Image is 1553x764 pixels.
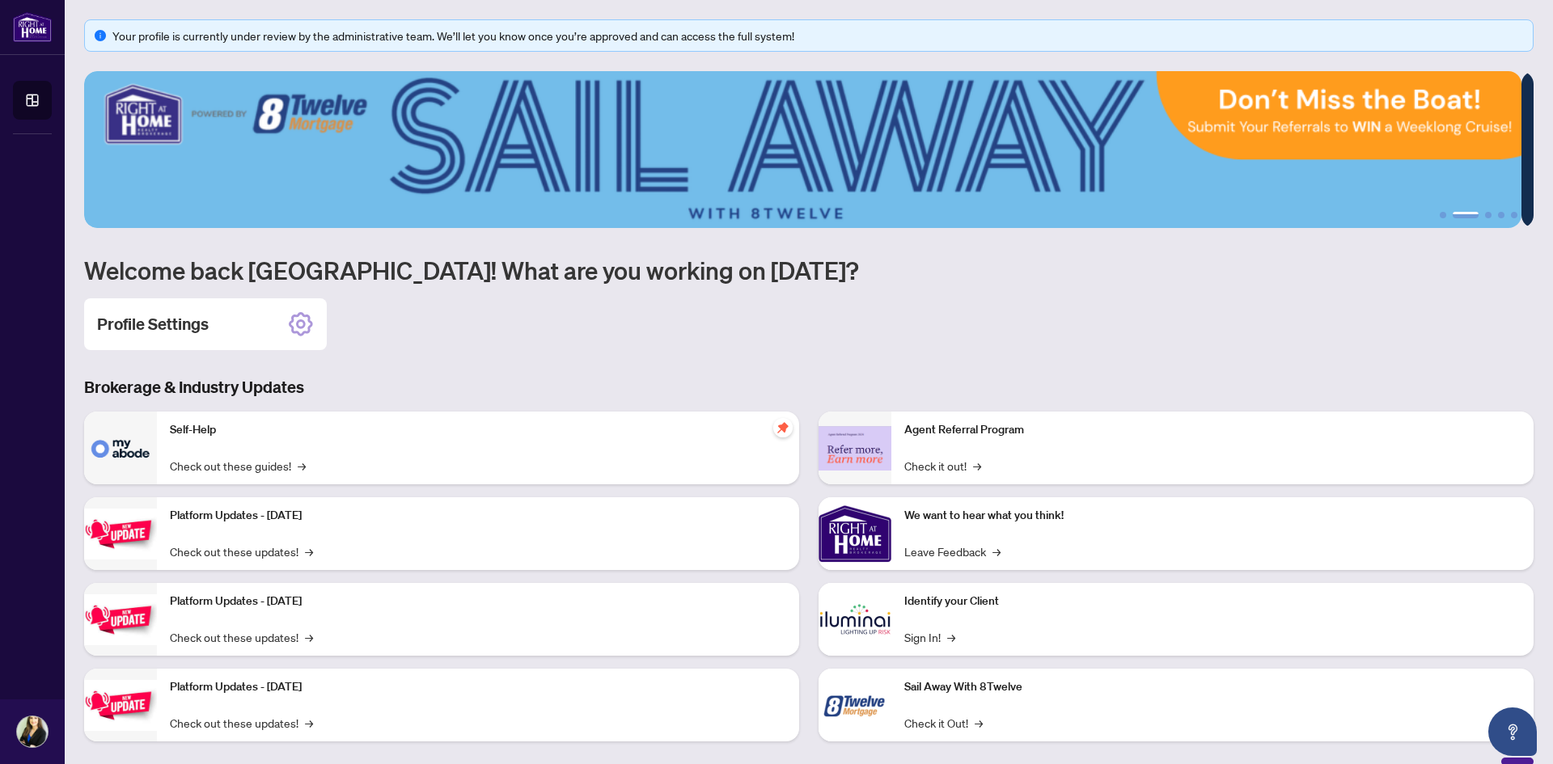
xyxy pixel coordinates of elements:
[819,583,891,656] img: Identify your Client
[819,497,891,570] img: We want to hear what you think!
[170,507,786,525] p: Platform Updates - [DATE]
[170,714,313,732] a: Check out these updates!→
[13,12,52,42] img: logo
[1453,212,1479,218] button: 2
[95,30,106,41] span: info-circle
[17,716,48,747] img: Profile Icon
[84,71,1521,228] img: Slide 1
[84,255,1534,285] h1: Welcome back [GEOGRAPHIC_DATA]! What are you working on [DATE]?
[904,593,1521,610] p: Identify your Client
[170,678,786,696] p: Platform Updates - [DATE]
[1511,212,1517,218] button: 5
[170,542,313,560] a: Check out these updates!→
[84,594,157,645] img: Platform Updates - July 8, 2025
[975,714,983,732] span: →
[305,542,313,560] span: →
[84,376,1534,399] h3: Brokerage & Industry Updates
[973,457,981,475] span: →
[1440,212,1446,218] button: 1
[819,669,891,741] img: Sail Away With 8Twelve
[904,628,955,646] a: Sign In!→
[112,27,1523,44] div: Your profile is currently under review by the administrative team. We’ll let you know once you’re...
[819,426,891,471] img: Agent Referral Program
[904,714,983,732] a: Check it Out!→
[1485,212,1492,218] button: 3
[904,542,1001,560] a: Leave Feedback→
[84,680,157,731] img: Platform Updates - June 23, 2025
[170,593,786,610] p: Platform Updates - [DATE]
[84,509,157,559] img: Platform Updates - July 21, 2025
[170,628,313,646] a: Check out these updates!→
[305,714,313,732] span: →
[170,457,306,475] a: Check out these guides!→
[947,628,955,646] span: →
[1488,707,1537,756] button: Open asap
[97,313,209,336] h2: Profile Settings
[1498,212,1504,218] button: 4
[84,412,157,484] img: Self-Help
[992,542,1001,560] span: →
[904,421,1521,439] p: Agent Referral Program
[170,421,786,439] p: Self-Help
[904,507,1521,525] p: We want to hear what you think!
[904,457,981,475] a: Check it out!→
[298,457,306,475] span: →
[773,418,793,437] span: pushpin
[904,678,1521,696] p: Sail Away With 8Twelve
[305,628,313,646] span: →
